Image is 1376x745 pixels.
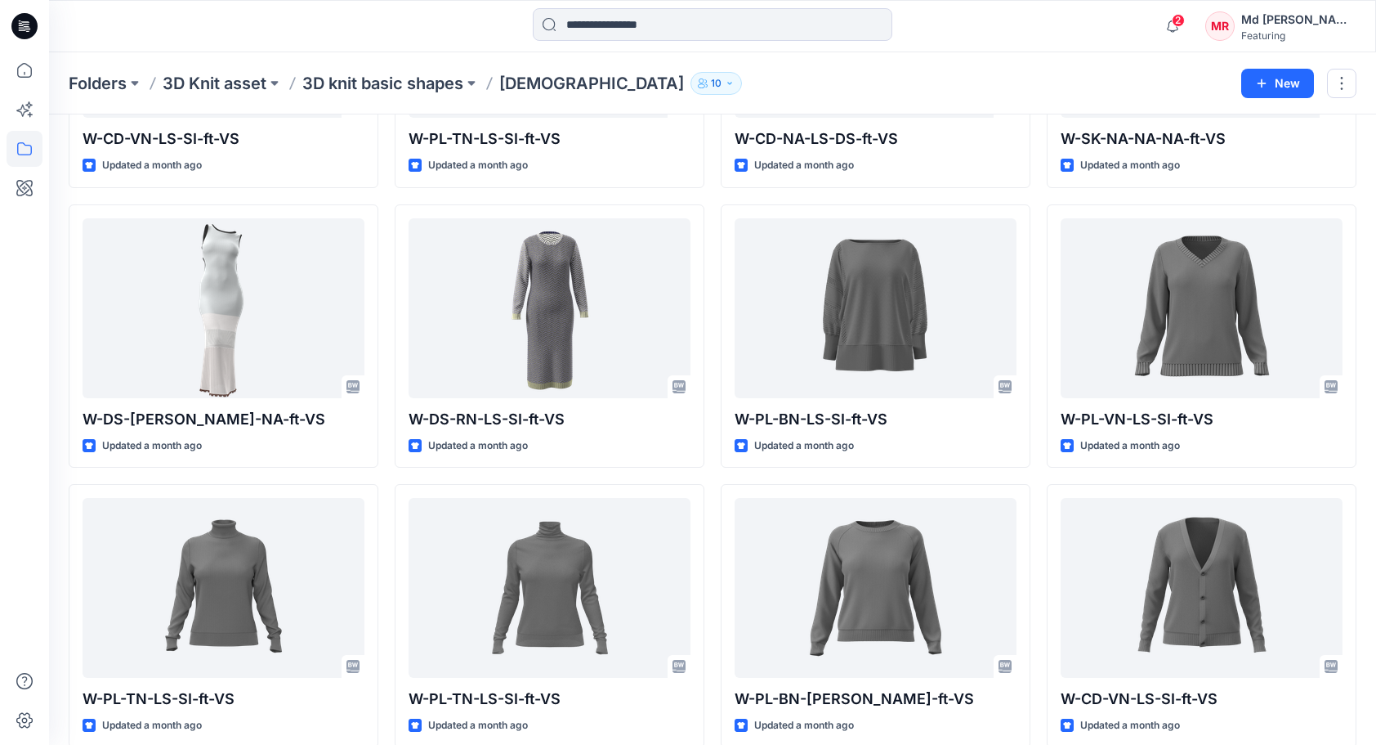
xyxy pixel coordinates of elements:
[754,438,854,455] p: Updated a month ago
[428,717,528,734] p: Updated a month ago
[102,717,202,734] p: Updated a month ago
[302,72,463,95] a: 3D knit basic shapes
[735,688,1016,711] p: W-PL-BN-[PERSON_NAME]-ft-VS
[1080,717,1180,734] p: Updated a month ago
[83,498,364,678] a: W-PL-TN-LS-SI-ft-VS
[409,688,690,711] p: W-PL-TN-LS-SI-ft-VS
[690,72,742,95] button: 10
[754,717,854,734] p: Updated a month ago
[1061,128,1342,150] p: W-SK-NA-NA-NA-ft-VS
[83,128,364,150] p: W-CD-VN-LS-SI-ft-VS
[83,218,364,398] a: W-DS-RN-SL-NA-ft-VS
[69,72,127,95] a: Folders
[1080,157,1180,174] p: Updated a month ago
[711,74,722,92] p: 10
[409,498,690,678] a: W-PL-TN-LS-SI-ft-VS
[1241,10,1356,29] div: Md [PERSON_NAME][DEMOGRAPHIC_DATA]
[163,72,266,95] a: 3D Knit asset
[83,408,364,431] p: W-DS-[PERSON_NAME]-NA-ft-VS
[1205,11,1235,41] div: MR
[1061,218,1342,398] a: W-PL-VN-LS-SI-ft-VS
[735,128,1016,150] p: W-CD-NA-LS-DS-ft-VS
[1241,29,1356,42] div: Featuring
[428,438,528,455] p: Updated a month ago
[102,157,202,174] p: Updated a month ago
[735,408,1016,431] p: W-PL-BN-LS-SI-ft-VS
[1241,69,1314,98] button: New
[1061,688,1342,711] p: W-CD-VN-LS-SI-ft-VS
[409,218,690,398] a: W-DS-RN-LS-SI-ft-VS
[102,438,202,455] p: Updated a month ago
[409,408,690,431] p: W-DS-RN-LS-SI-ft-VS
[1080,438,1180,455] p: Updated a month ago
[499,72,684,95] p: [DEMOGRAPHIC_DATA]
[754,157,854,174] p: Updated a month ago
[1061,408,1342,431] p: W-PL-VN-LS-SI-ft-VS
[1172,14,1185,27] span: 2
[1061,498,1342,678] a: W-CD-VN-LS-SI-ft-VS
[428,157,528,174] p: Updated a month ago
[735,498,1016,678] a: W-PL-BN-LS-RG-ft-VS
[735,218,1016,398] a: W-PL-BN-LS-SI-ft-VS
[409,128,690,150] p: W-PL-TN-LS-SI-ft-VS
[83,688,364,711] p: W-PL-TN-LS-SI-ft-VS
